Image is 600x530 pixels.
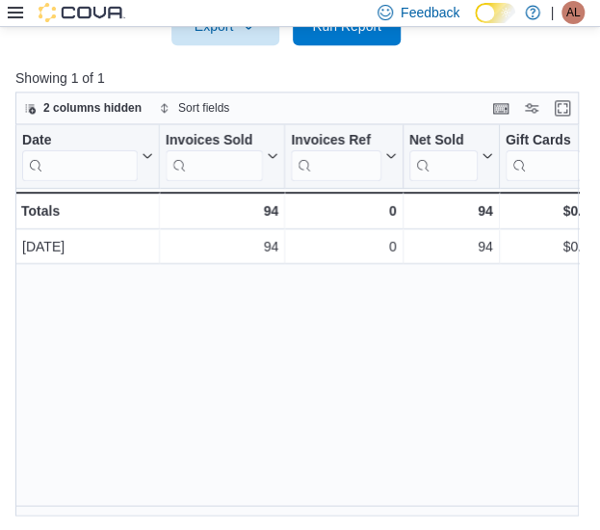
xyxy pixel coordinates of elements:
div: Invoices Ref [291,131,380,149]
div: $0.00 [506,199,597,223]
img: Cova [39,3,125,22]
button: Invoices Sold [166,131,278,180]
div: $0.00 [506,235,597,258]
div: Invoices Sold [166,131,263,149]
button: 2 columns hidden [16,96,149,119]
div: Date [22,131,138,149]
div: Net Sold [409,131,478,180]
div: Gift Card Sales [506,131,582,180]
button: Date [22,131,153,180]
button: Gift Cards [506,131,597,180]
button: Sort fields [151,96,237,119]
div: Date [22,131,138,180]
div: 0 [291,199,396,223]
button: Keyboard shortcuts [489,96,512,119]
button: Display options [520,96,543,119]
p: | [550,1,554,24]
span: Sort fields [178,100,229,116]
div: Invoices Ref [291,131,380,180]
button: Net Sold [409,131,493,180]
span: AL [566,1,581,24]
input: Dark Mode [475,3,515,23]
div: Gift Cards [506,131,582,149]
button: Enter fullscreen [551,96,574,119]
div: [DATE] [22,235,153,258]
div: Invoices Sold [166,131,263,180]
div: 94 [166,199,278,223]
div: Totals [21,199,153,223]
span: 2 columns hidden [43,100,142,116]
div: Amy-Lauren Wolbert [561,1,585,24]
div: 0 [291,235,396,258]
span: Feedback [401,3,459,22]
div: 94 [409,199,493,223]
div: 94 [166,235,278,258]
span: Dark Mode [475,23,476,24]
div: Net Sold [409,131,478,149]
p: Showing 1 of 1 [15,68,585,88]
div: 94 [409,235,493,258]
button: Invoices Ref [291,131,396,180]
